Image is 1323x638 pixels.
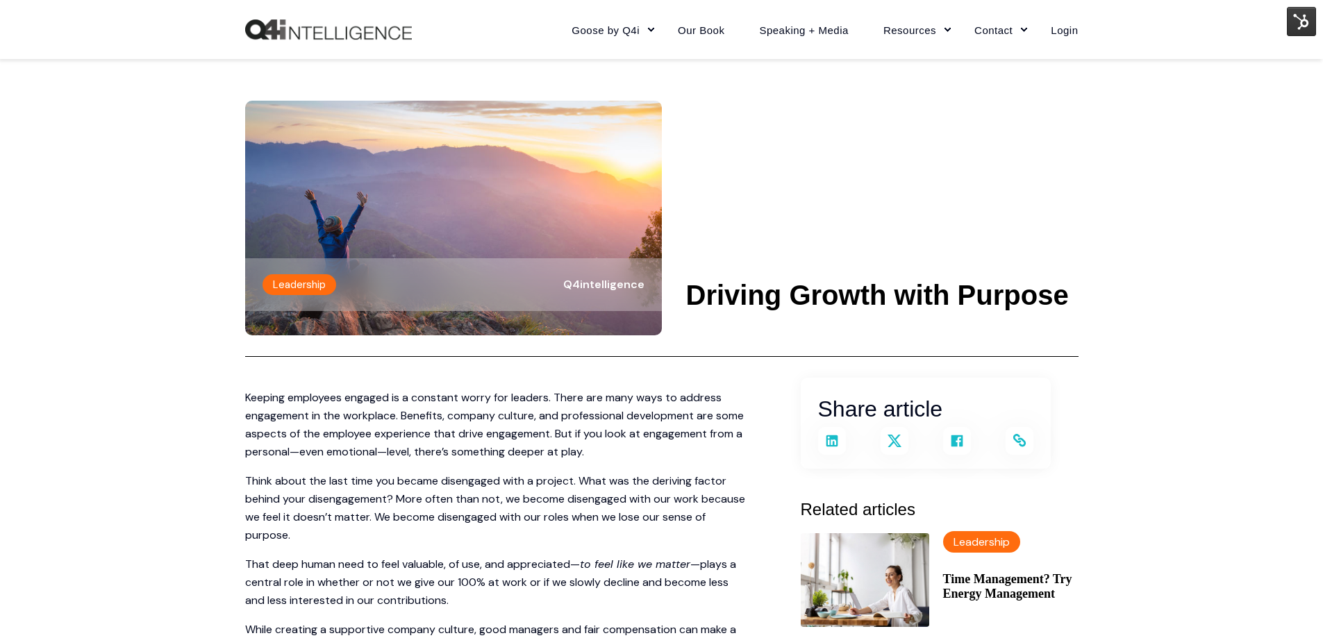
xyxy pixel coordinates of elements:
[245,19,412,40] a: Back to Home
[818,392,1033,427] h3: Share article
[245,19,412,40] img: Q4intelligence, LLC logo
[245,472,745,544] p: Think about the last time you became disengaged with a project. What was the deriving factor behi...
[801,533,929,627] img: Smiling woman in a white blouse working on a computer at a desk with flowers on the table.
[245,389,745,461] p: Keeping employees engaged is a constant worry for leaders. There are many ways to address engagem...
[245,555,745,610] p: That deep human need to feel valuable, of use, and appreciated— —plays a central role in whether ...
[686,280,1069,311] h1: Driving Growth with Purpose
[1287,7,1316,36] img: HubSpot Tools Menu Toggle
[563,277,644,292] span: Q4intelligence
[943,531,1020,553] label: Leadership
[801,496,1079,523] h3: Related articles
[263,274,336,295] label: Leadership
[943,572,1079,601] a: Time Management? Try Energy Management
[580,557,690,571] em: to feel like we matter­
